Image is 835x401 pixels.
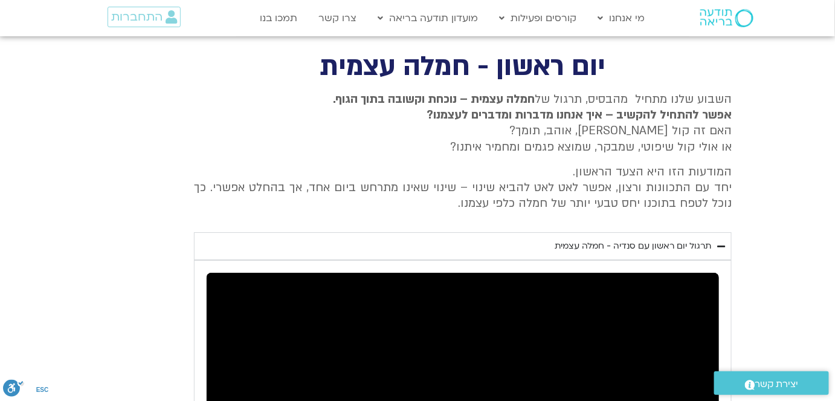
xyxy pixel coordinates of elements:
[714,371,829,395] a: יצירת קשר
[555,239,711,253] div: תרגול יום ראשון עם סנדיה - חמלה עצמית
[194,232,732,260] summary: תרגול יום ראשון עם סנדיה - חמלה עצמית
[194,164,732,212] p: המודעות הזו היא הצעד הראשון. יחד עם התכוונות ורצון, אפשר לאט לאט להביא שינוי – שינוי שאינו מתרחש ...
[194,54,732,79] h2: יום ראשון - חמלה עצמית
[313,7,363,30] a: צרו קשר
[494,7,583,30] a: קורסים ופעילות
[333,91,732,123] strong: חמלה עצמית – נוכחת וקשובה בתוך הגוף. אפשר להתחיל להקשיב – איך אנחנו מדברות ומדברים לעצמנו?
[254,7,304,30] a: תמכו בנו
[592,7,651,30] a: מי אנחנו
[700,9,753,27] img: תודעה בריאה
[194,91,732,155] p: השבוע שלנו מתחיל מהבסיס, תרגול של האם זה קול [PERSON_NAME], אוהב, תומך? או אולי קול שיפוטי, שמבקר...
[111,10,163,24] span: התחברות
[372,7,485,30] a: מועדון תודעה בריאה
[108,7,181,27] a: התחברות
[755,376,799,393] span: יצירת קשר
